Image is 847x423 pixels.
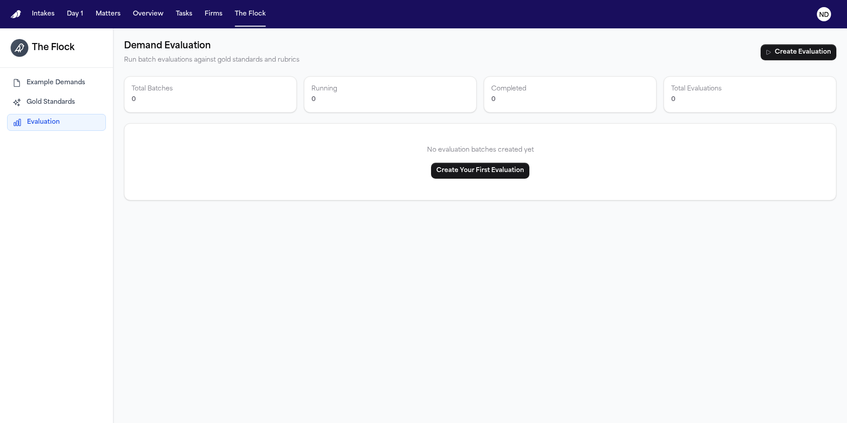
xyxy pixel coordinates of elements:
[27,118,60,127] span: Evaluation
[491,84,649,94] p: Completed
[124,55,299,66] p: Run batch evaluations against gold standards and rubrics
[63,6,87,22] button: Day 1
[132,94,289,105] p: 0
[7,114,106,131] button: Evaluation
[311,84,469,94] p: Running
[124,39,299,53] h2: Demand Evaluation
[11,10,21,19] a: Home
[132,84,289,94] p: Total Batches
[28,6,58,22] button: Intakes
[92,6,124,22] button: Matters
[11,10,21,19] img: Finch Logo
[231,6,269,22] button: The Flock
[671,94,829,105] p: 0
[7,94,106,110] button: Gold Standards
[146,145,815,156] p: No evaluation batches created yet
[129,6,167,22] button: Overview
[491,94,649,105] p: 0
[201,6,226,22] button: Firms
[172,6,196,22] button: Tasks
[27,98,75,107] span: Gold Standards
[431,163,529,179] button: Create Your First Evaluation
[761,44,836,60] button: Create Evaluation
[27,78,85,87] span: Example Demands
[671,84,829,94] p: Total Evaluations
[7,75,106,91] button: Example Demands
[32,41,74,55] h1: The Flock
[311,94,469,105] p: 0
